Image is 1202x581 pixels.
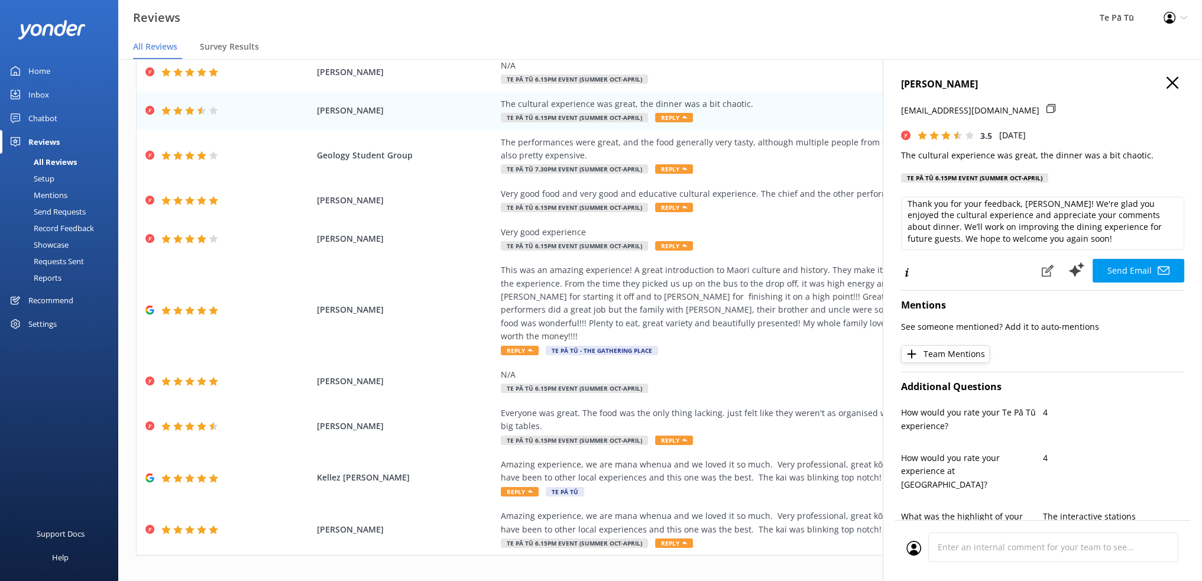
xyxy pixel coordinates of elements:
[7,203,118,220] a: Send Requests
[7,253,84,270] div: Requests Sent
[901,77,1184,92] h4: [PERSON_NAME]
[317,303,494,316] span: [PERSON_NAME]
[655,164,693,174] span: Reply
[655,113,693,122] span: Reply
[37,522,85,546] div: Support Docs
[501,487,539,496] span: Reply
[1167,77,1178,90] button: Close
[7,154,118,170] a: All Reviews
[317,232,494,245] span: [PERSON_NAME]
[901,320,1184,333] p: See someone mentioned? Add it to auto-mentions
[501,113,648,122] span: Te Pā Tū 6.15pm Event (SUMMER Oct-April)
[317,194,494,207] span: [PERSON_NAME]
[7,187,67,203] div: Mentions
[501,384,648,393] span: Te Pā Tū 6.15pm Event (SUMMER Oct-April)
[7,220,118,236] a: Record Feedback
[501,136,1039,163] div: The performances were great, and the food generally very tasty, although multiple people from our...
[901,452,1043,491] p: How would you rate your experience at [GEOGRAPHIC_DATA]?
[501,74,648,84] span: Te Pā Tū 6.15pm Event (SUMMER Oct-April)
[901,197,1184,250] textarea: Thank you for your feedback, [PERSON_NAME]! We're glad you enjoyed the cultural experience and ap...
[52,546,69,569] div: Help
[501,187,1039,200] div: Very good food and very good and educative cultural experience. The chief and the other performer...
[501,164,648,174] span: Te Pā Tū 7.30pm Event (SUMMER Oct-April)
[655,436,693,445] span: Reply
[317,420,494,433] span: [PERSON_NAME]
[7,154,77,170] div: All Reviews
[501,509,1039,536] div: Amazing experience, we are mana whenua and we loved it so much. Very professional, great kōrero, ...
[901,173,1048,183] div: Te Pā Tū 6.15pm Event (SUMMER Oct-April)
[133,41,177,53] span: All Reviews
[28,106,57,130] div: Chatbot
[655,203,693,212] span: Reply
[7,253,118,270] a: Requests Sent
[901,510,1043,537] p: What was the highlight of your experience?
[133,8,180,27] h3: Reviews
[317,149,494,162] span: Geology Student Group
[7,220,94,236] div: Record Feedback
[501,538,648,548] span: Te Pā Tū 6.15pm Event (SUMMER Oct-April)
[501,346,539,355] span: Reply
[7,170,118,187] a: Setup
[1043,406,1185,419] p: 4
[1043,452,1185,465] p: 4
[28,59,50,83] div: Home
[18,20,86,40] img: yonder-white-logo.png
[501,458,1039,485] div: Amazing experience, we are mana whenua and we loved it so much. Very professional, great kōrero, ...
[28,288,73,312] div: Recommend
[980,130,992,141] span: 3.5
[7,170,54,187] div: Setup
[906,541,921,556] img: user_profile.svg
[28,312,57,336] div: Settings
[901,149,1184,162] p: The cultural experience was great, the dinner was a bit chaotic.
[901,406,1043,433] p: How would you rate your Te Pā Tū experience?
[501,203,648,212] span: Te Pā Tū 6.15pm Event (SUMMER Oct-April)
[317,471,494,484] span: Kellez [PERSON_NAME]
[501,226,1039,239] div: Very good experience
[655,241,693,251] span: Reply
[200,41,259,53] span: Survey Results
[7,270,61,286] div: Reports
[7,236,69,253] div: Showcase
[501,241,648,251] span: Te Pā Tū 6.15pm Event (SUMMER Oct-April)
[501,264,1039,343] div: This was an amazing experience! A great introduction to Maori culture and history. They make it a...
[546,346,658,355] span: Te Pā Tū - The Gathering Place
[901,379,1184,395] h4: Additional Questions
[901,298,1184,313] h4: Mentions
[901,104,1039,117] p: [EMAIL_ADDRESS][DOMAIN_NAME]
[501,59,1039,72] div: N/A
[7,203,86,220] div: Send Requests
[317,375,494,388] span: [PERSON_NAME]
[501,436,648,445] span: Te Pā Tū 6.15pm Event (SUMMER Oct-April)
[501,368,1039,381] div: N/A
[501,407,1039,433] div: Everyone was great. The food was the only thing lacking. just felt like they weren't as organised...
[28,83,49,106] div: Inbox
[317,66,494,79] span: [PERSON_NAME]
[501,98,1039,111] div: The cultural experience was great, the dinner was a bit chaotic.
[317,523,494,536] span: [PERSON_NAME]
[1093,259,1184,283] button: Send Email
[901,345,990,363] button: Team Mentions
[655,538,693,548] span: Reply
[317,104,494,117] span: [PERSON_NAME]
[7,187,118,203] a: Mentions
[1043,510,1185,523] p: The interactive stations
[546,487,584,496] span: Te Pā Tū
[7,236,118,253] a: Showcase
[28,130,60,154] div: Reviews
[999,129,1026,142] p: [DATE]
[7,270,118,286] a: Reports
